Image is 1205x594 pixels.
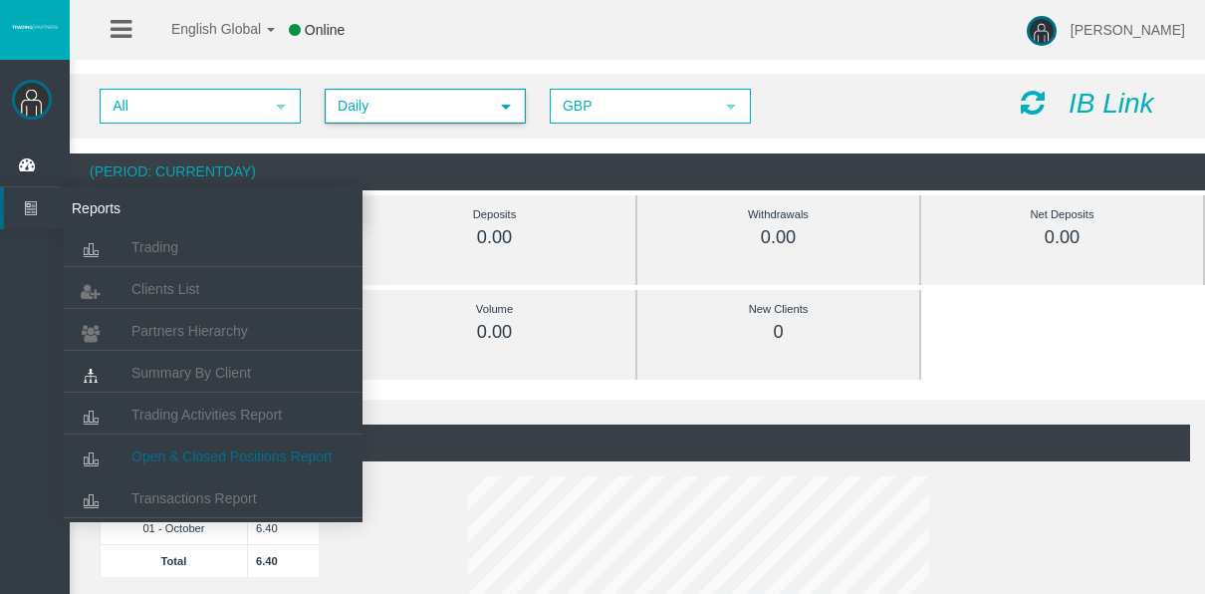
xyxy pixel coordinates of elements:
[64,397,362,433] a: Trading Activities Report
[552,91,713,122] span: GBP
[4,187,362,229] a: Reports
[327,91,488,122] span: Daily
[398,203,591,226] div: Deposits
[966,203,1158,226] div: Net Deposits
[305,22,345,38] span: Online
[723,99,739,115] span: select
[131,490,257,506] span: Transactions Report
[498,99,514,115] span: select
[1021,89,1045,117] i: Reload Dashboard
[398,298,591,321] div: Volume
[64,355,362,391] a: Summary By Client
[64,313,362,349] a: Partners Hierarchy
[1071,22,1185,38] span: [PERSON_NAME]
[131,323,248,339] span: Partners Hierarchy
[1069,88,1154,119] i: IB Link
[70,153,1205,190] div: (Period: CurrentDay)
[247,544,319,577] td: 6.40
[101,511,248,544] td: 01 - October
[145,21,261,37] span: English Global
[966,226,1158,249] div: 0.00
[101,544,248,577] td: Total
[398,226,591,249] div: 0.00
[273,99,289,115] span: select
[10,23,60,31] img: logo.svg
[682,203,874,226] div: Withdrawals
[682,226,874,249] div: 0.00
[64,480,362,516] a: Transactions Report
[131,281,199,297] span: Clients List
[131,239,178,255] span: Trading
[131,448,333,464] span: Open & Closed Positions Report
[247,511,319,544] td: 6.40
[1027,16,1057,46] img: user-image
[131,365,251,381] span: Summary By Client
[64,439,362,474] a: Open & Closed Positions Report
[682,321,874,344] div: 0
[64,229,362,265] a: Trading
[398,321,591,344] div: 0.00
[64,271,362,307] a: Clients List
[57,187,252,229] span: Reports
[85,425,1190,461] div: (Period: Daily)
[682,298,874,321] div: New Clients
[131,407,282,423] span: Trading Activities Report
[102,91,263,122] span: All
